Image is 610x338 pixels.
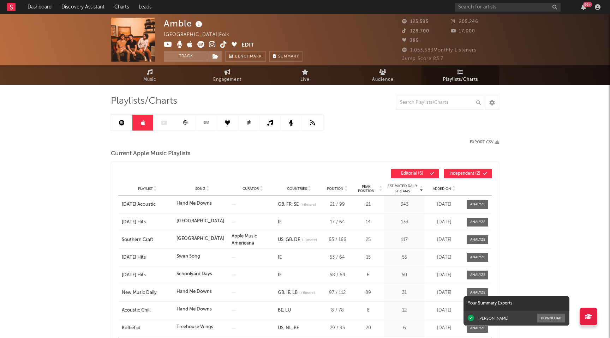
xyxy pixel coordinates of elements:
a: Southern Craft [122,236,173,243]
div: 8 [354,307,382,314]
input: Search Playlists/Charts [396,96,484,110]
div: 99 + [583,2,592,7]
div: [DATE] [426,254,462,261]
a: US [278,326,283,330]
div: 31 [386,289,423,296]
a: DE [292,237,300,242]
span: Playlist [138,187,153,191]
div: 6 [386,325,423,332]
div: [DATE] Hits [122,272,173,279]
button: Track [164,51,208,62]
span: Added On [433,187,451,191]
a: Engagement [189,65,266,85]
a: GB [283,237,292,242]
a: LB [290,290,298,295]
div: 12 [386,307,423,314]
div: Hand Me Downs [177,288,212,295]
div: 15 [354,254,382,261]
a: Playlists/Charts [421,65,499,85]
div: [DATE] [426,307,462,314]
a: Benchmark [225,51,266,62]
a: Music [111,65,189,85]
a: IE [278,220,282,224]
div: [DATE] Hits [122,219,173,226]
span: Live [300,76,310,84]
div: 89 [354,289,382,296]
span: Benchmark [235,53,262,61]
div: 97 / 112 [324,289,351,296]
span: Editorial ( 6 ) [396,171,428,176]
div: 133 [386,219,423,226]
button: Export CSV [470,140,499,144]
span: Playlists/Charts [111,97,177,105]
span: 1,053,683 Monthly Listeners [402,48,477,53]
span: 205,246 [451,19,478,24]
span: 125,595 [402,19,429,24]
a: [DATE] Acoustic [122,201,173,208]
a: IE [278,255,282,260]
a: IE [278,273,282,277]
div: [DATE] [426,201,462,208]
div: [GEOGRAPHIC_DATA] [177,218,224,225]
span: Estimated Daily Streams [386,183,419,194]
span: 385 [402,38,419,43]
div: Treehouse Wings [177,324,213,331]
div: [DATE] [426,289,462,296]
a: [DATE] Hits [122,254,173,261]
div: Hand Me Downs [177,200,212,207]
div: Acoustic Chill [122,307,173,314]
button: 99+ [581,4,586,10]
span: Countries [287,187,307,191]
a: New Music Daily [122,289,173,296]
div: [DATE] [426,236,462,243]
a: US [278,237,283,242]
div: 343 [386,201,423,208]
span: Music [143,76,156,84]
span: 128,700 [402,29,429,34]
button: Download [537,314,565,322]
strong: Apple Music Americana [232,234,257,246]
button: Editorial(6) [391,169,439,178]
div: [DATE] [426,325,462,332]
span: Audience [372,76,394,84]
button: Summary [269,51,303,62]
div: 117 [386,236,423,243]
span: Song [195,187,205,191]
button: Edit [241,41,254,50]
span: Peak Position [354,185,378,193]
a: FR [284,202,292,207]
button: Independent(2) [444,169,492,178]
span: Engagement [213,76,241,84]
a: GB [278,290,284,295]
div: [DATE] [426,219,462,226]
div: Your Summary Exports [464,296,569,311]
a: Koffietijd [122,325,173,332]
div: [DATE] [426,272,462,279]
div: 29 / 95 [324,325,351,332]
div: [PERSON_NAME] [478,316,508,321]
a: Live [266,65,344,85]
div: 20 [354,325,382,332]
div: 21 / 99 [324,201,351,208]
div: 50 [386,272,423,279]
div: 21 [354,201,382,208]
span: 17,000 [451,29,475,34]
span: Curator [243,187,259,191]
a: Audience [344,65,421,85]
a: BE [292,326,299,330]
div: 17 / 64 [324,219,351,226]
a: BE [278,308,283,313]
div: 6 [354,272,382,279]
span: Independent ( 2 ) [449,171,481,176]
div: [GEOGRAPHIC_DATA] | Folk [164,31,246,39]
span: (+ 6 more) [300,202,316,207]
div: 8 / 78 [324,307,351,314]
div: 58 / 64 [324,272,351,279]
a: SE [292,202,299,207]
div: 14 [354,219,382,226]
